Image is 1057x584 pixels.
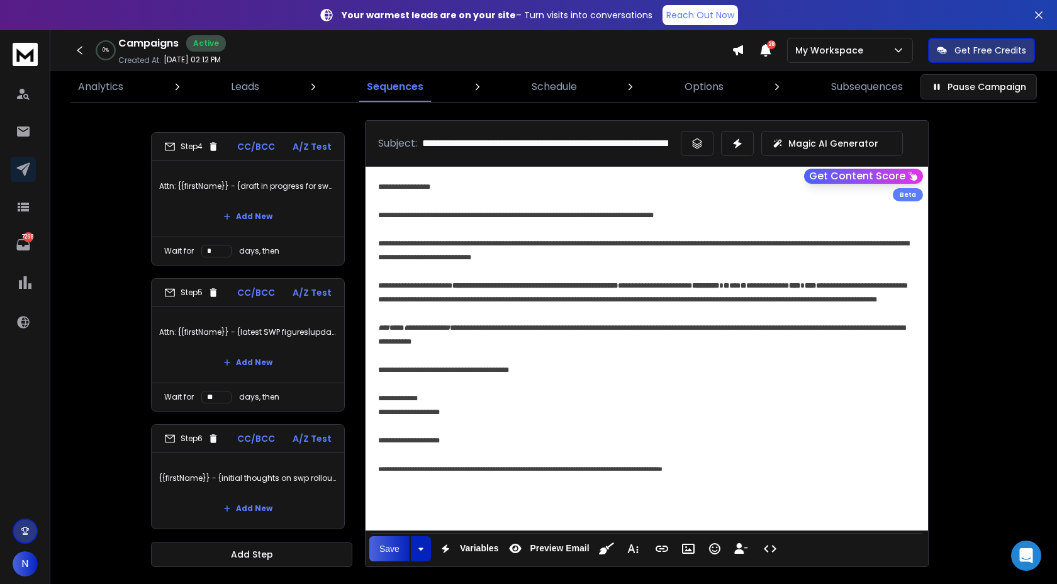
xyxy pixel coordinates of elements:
a: Subsequences [824,72,910,102]
p: Sequences [367,79,423,94]
button: Insert Unsubscribe Link [729,536,753,561]
a: Options [677,72,731,102]
p: days, then [239,392,279,402]
div: Step 6 [164,433,219,444]
button: Add Step [151,542,352,567]
a: 7298 [11,232,36,257]
button: Emoticons [703,536,727,561]
strong: Your warmest leads are on your site [342,9,516,21]
p: Schedule [532,79,577,94]
a: Sequences [359,72,431,102]
button: N [13,551,38,576]
p: Options [685,79,724,94]
p: 0 % [103,47,109,54]
p: A/Z Test [293,286,332,299]
li: Step5CC/BCCA/Z TestAttn: {{firstName}} - {latest SWP figures|update from SHRM 2025|quick check: s... [151,278,345,412]
div: Beta [893,188,923,201]
a: Reach Out Now [663,5,738,25]
button: Clean HTML [595,536,618,561]
p: Get Free Credits [954,44,1026,57]
button: Variables [433,536,501,561]
div: Open Intercom Messenger [1011,541,1041,571]
p: Analytics [78,79,123,94]
p: Created At: [118,55,161,65]
div: Step 4 [164,141,219,152]
li: Step6CC/BCCA/Z Test{{firstName}} - {initial thoughts on swp rollout|review current formation mapp... [151,424,345,529]
p: Magic AI Generator [788,137,878,150]
button: Save [369,536,410,561]
p: {{firstName}} - {initial thoughts on swp rollout|review current formation mapping|internal take o... [159,461,337,496]
button: Insert Image (⌘P) [676,536,700,561]
a: Leads [223,72,267,102]
p: Attn: {{firstName}} - {latest SWP figures|update from SHRM 2025|quick check: skills gap|relevant ... [159,315,337,350]
button: Add New [213,496,282,521]
button: Preview Email [503,536,591,561]
button: Get Content Score [804,169,923,184]
button: Add New [213,204,282,229]
p: CC/BCC [237,140,275,153]
div: Active [186,35,226,52]
p: Reach Out Now [666,9,734,21]
img: logo [13,43,38,66]
li: Step4CC/BCCA/Z TestAttn: {{firstName}} - {draft in progress for swp|working notes on swp planning... [151,132,345,266]
span: 28 [767,40,776,49]
p: Subsequences [831,79,903,94]
h1: Campaigns [118,36,179,51]
p: – Turn visits into conversations [342,9,652,21]
div: Step 5 [164,287,219,298]
button: Code View [758,536,782,561]
p: A/Z Test [293,432,332,445]
p: CC/BCC [237,432,275,445]
p: Attn: {{firstName}} - {draft in progress for swp|working notes on swp planning|internal prep for ... [159,169,337,204]
p: days, then [239,246,279,256]
button: Insert Link (⌘K) [650,536,674,561]
p: Subject: [378,136,417,151]
p: [DATE] 02:12 PM [164,55,221,65]
button: Get Free Credits [928,38,1035,63]
button: Pause Campaign [920,74,1037,99]
button: Magic AI Generator [761,131,903,156]
p: Leads [231,79,259,94]
p: Wait for [164,246,194,256]
span: Preview Email [527,543,591,554]
button: More Text [621,536,645,561]
span: Variables [457,543,501,554]
p: Wait for [164,392,194,402]
p: My Workspace [795,44,868,57]
p: A/Z Test [293,140,332,153]
a: Analytics [70,72,131,102]
button: Add New [213,350,282,375]
p: CC/BCC [237,286,275,299]
p: 7298 [23,232,33,242]
a: Schedule [524,72,584,102]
